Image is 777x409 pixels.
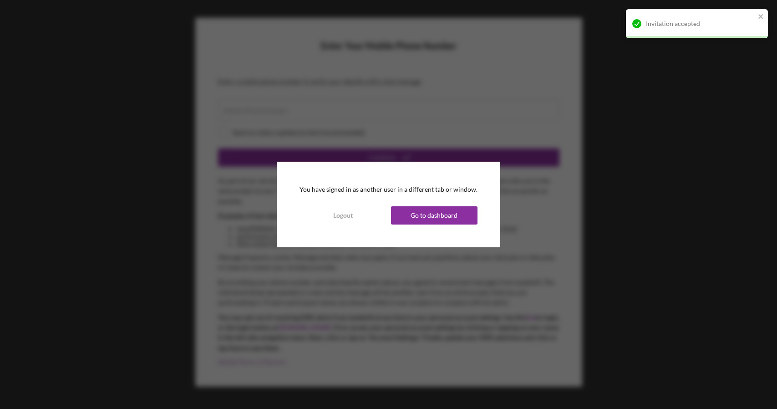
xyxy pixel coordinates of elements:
[411,206,457,225] div: Go to dashboard
[333,206,353,225] div: Logout
[300,206,386,225] button: Logout
[300,184,477,194] p: You have signed in as another user in a different tab or window.
[391,206,478,225] button: Go to dashboard
[646,20,755,27] div: Invitation accepted
[758,13,764,21] button: close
